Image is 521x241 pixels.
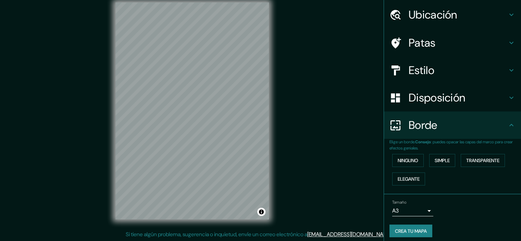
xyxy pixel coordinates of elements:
[409,118,437,132] font: Borde
[389,225,432,238] button: Crea tu mapa
[389,139,415,145] font: Elige un borde.
[409,36,436,50] font: Patas
[384,57,521,84] div: Estilo
[307,231,392,238] a: [EMAIL_ADDRESS][DOMAIN_NAME]
[461,154,505,167] button: Transparente
[409,8,457,22] font: Ubicación
[392,172,425,185] button: Elegante
[409,63,434,77] font: Estilo
[435,157,450,164] font: Simple
[429,154,455,167] button: Simple
[392,200,406,205] font: Tamaño
[466,157,499,164] font: Transparente
[126,231,307,238] font: Si tiene algún problema, sugerencia o inquietud, envíe un correo electrónico a
[392,205,433,216] div: A3
[384,111,521,139] div: Borde
[257,208,265,216] button: Activar o desactivar atribución
[398,176,420,182] font: Elegante
[398,157,418,164] font: Ninguno
[384,29,521,57] div: Patas
[409,91,465,105] font: Disposición
[384,84,521,111] div: Disposición
[415,139,431,145] font: Consejo
[115,2,269,219] canvas: Mapa
[389,139,513,151] font: : puedes opacar las capas del marco para crear efectos geniales.
[384,1,521,28] div: Ubicación
[395,228,427,234] font: Crea tu mapa
[392,154,424,167] button: Ninguno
